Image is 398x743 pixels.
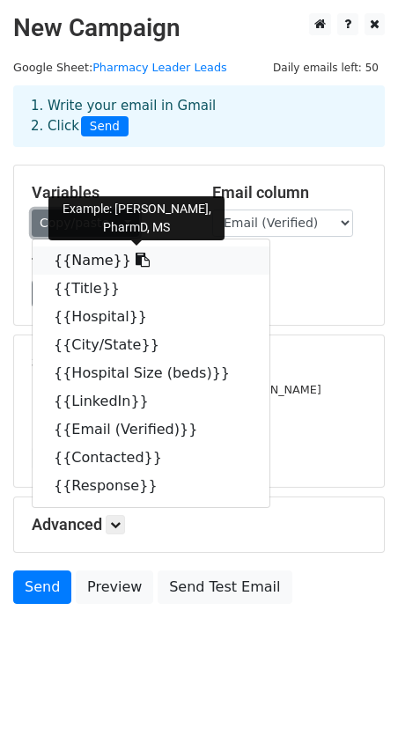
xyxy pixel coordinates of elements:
a: Send [13,570,71,604]
small: [PERSON_NAME][EMAIL_ADDRESS][DOMAIN_NAME] [32,383,321,396]
a: {{Email (Verified)}} [33,416,269,444]
a: {{Hospital Size (beds)}} [33,359,269,387]
h2: New Campaign [13,13,385,43]
a: {{Response}} [33,472,269,500]
a: {{City/State}} [33,331,269,359]
h5: Variables [32,183,186,202]
span: Daily emails left: 50 [267,58,385,77]
iframe: Chat Widget [310,658,398,743]
div: Example: [PERSON_NAME], PharmD, MS [48,196,225,240]
small: Google Sheet: [13,61,227,74]
a: Daily emails left: 50 [267,61,385,74]
a: {{LinkedIn}} [33,387,269,416]
a: {{Hospital}} [33,303,269,331]
a: Preview [76,570,153,604]
a: {{Contacted}} [33,444,269,472]
h5: Email column [212,183,366,202]
span: Send [81,116,129,137]
a: Pharmacy Leader Leads [92,61,226,74]
a: {{Title}} [33,275,269,303]
div: 1. Write your email in Gmail 2. Click [18,96,380,136]
a: Send Test Email [158,570,291,604]
h5: Advanced [32,515,366,534]
a: {{Name}} [33,246,269,275]
a: Copy/paste... [32,210,139,237]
